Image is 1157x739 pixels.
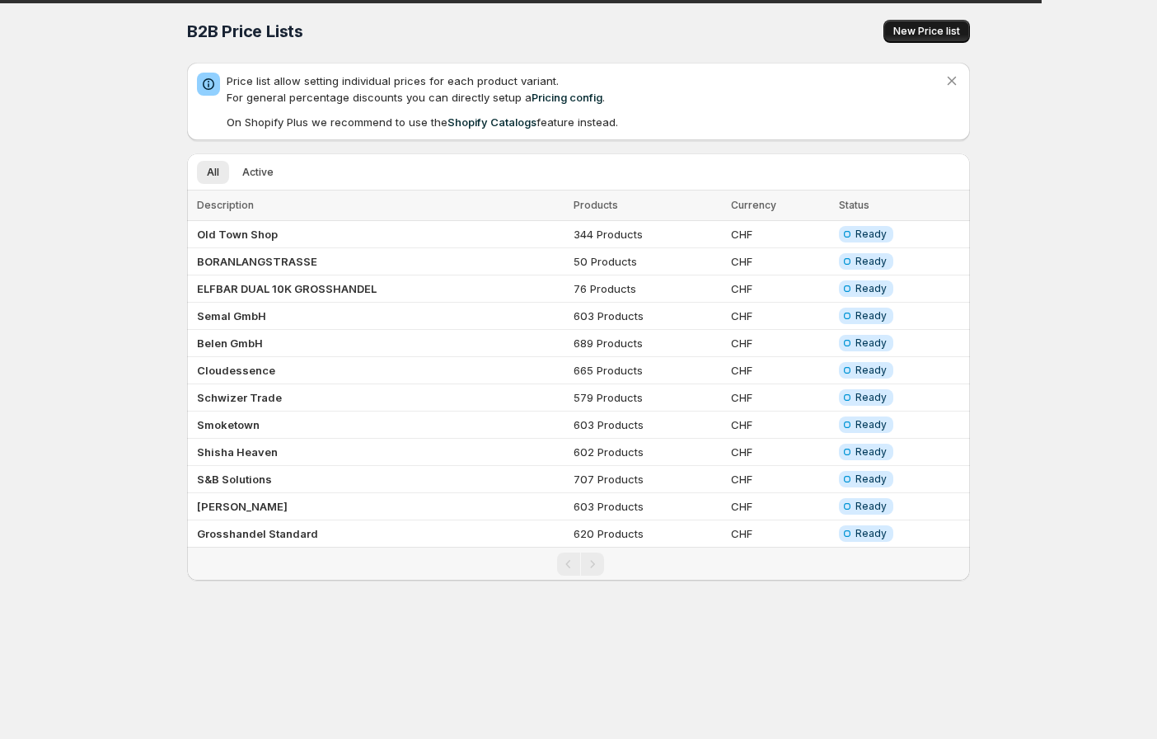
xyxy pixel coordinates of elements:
td: 665 Products [569,357,725,384]
span: Status [839,199,869,211]
p: On Shopify Plus we recommend to use the feature instead. [227,114,944,130]
span: Description [197,199,254,211]
span: Ready [855,391,887,404]
td: CHF [726,439,835,466]
b: Shisha Heaven [197,445,278,459]
span: Currency [731,199,776,211]
span: New Price list [893,25,960,38]
span: Ready [855,282,887,295]
td: 689 Products [569,330,725,357]
b: ELFBAR DUAL 10K GROSSHANDEL [197,282,377,295]
span: Ready [855,418,887,431]
span: B2B Price Lists [187,21,303,41]
td: CHF [726,221,835,248]
td: 76 Products [569,275,725,303]
p: Price list allow setting individual prices for each product variant. For general percentage disco... [227,73,944,106]
span: Active [242,166,274,179]
td: CHF [726,330,835,357]
b: Cloudessence [197,364,275,377]
span: Ready [855,228,887,241]
a: Shopify Catalogs [447,115,536,129]
td: 603 Products [569,303,725,330]
b: S&B Solutions [197,473,272,486]
button: Dismiss notification [940,69,963,92]
b: Smoketown [197,418,260,431]
button: New Price list [883,20,970,43]
td: CHF [726,248,835,275]
span: Ready [855,364,887,377]
td: CHF [726,520,835,548]
td: CHF [726,275,835,303]
span: Ready [855,473,887,486]
span: All [207,166,219,179]
td: CHF [726,384,835,412]
span: Products [574,199,618,211]
b: [PERSON_NAME] [197,500,288,513]
td: 602 Products [569,439,725,466]
td: 707 Products [569,466,725,493]
b: Old Town Shop [197,228,278,241]
td: CHF [726,412,835,439]
b: BORANLANGSTRASSE [197,255,317,268]
b: Schwizer Trade [197,391,282,404]
td: 50 Products [569,248,725,275]
td: CHF [726,303,835,330]
b: Semal GmbH [197,309,266,322]
td: CHF [726,466,835,493]
td: 603 Products [569,493,725,520]
span: Ready [855,445,887,459]
b: Grosshandel Standard [197,527,318,540]
nav: Pagination [187,547,970,581]
b: Belen GmbH [197,337,263,350]
td: 344 Products [569,221,725,248]
td: 603 Products [569,412,725,439]
span: Ready [855,337,887,350]
td: 579 Products [569,384,725,412]
span: Ready [855,500,887,513]
span: Ready [855,255,887,268]
span: Ready [855,309,887,322]
span: Ready [855,527,887,540]
a: Pricing config [532,91,602,104]
td: CHF [726,357,835,384]
td: 620 Products [569,520,725,548]
td: CHF [726,493,835,520]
